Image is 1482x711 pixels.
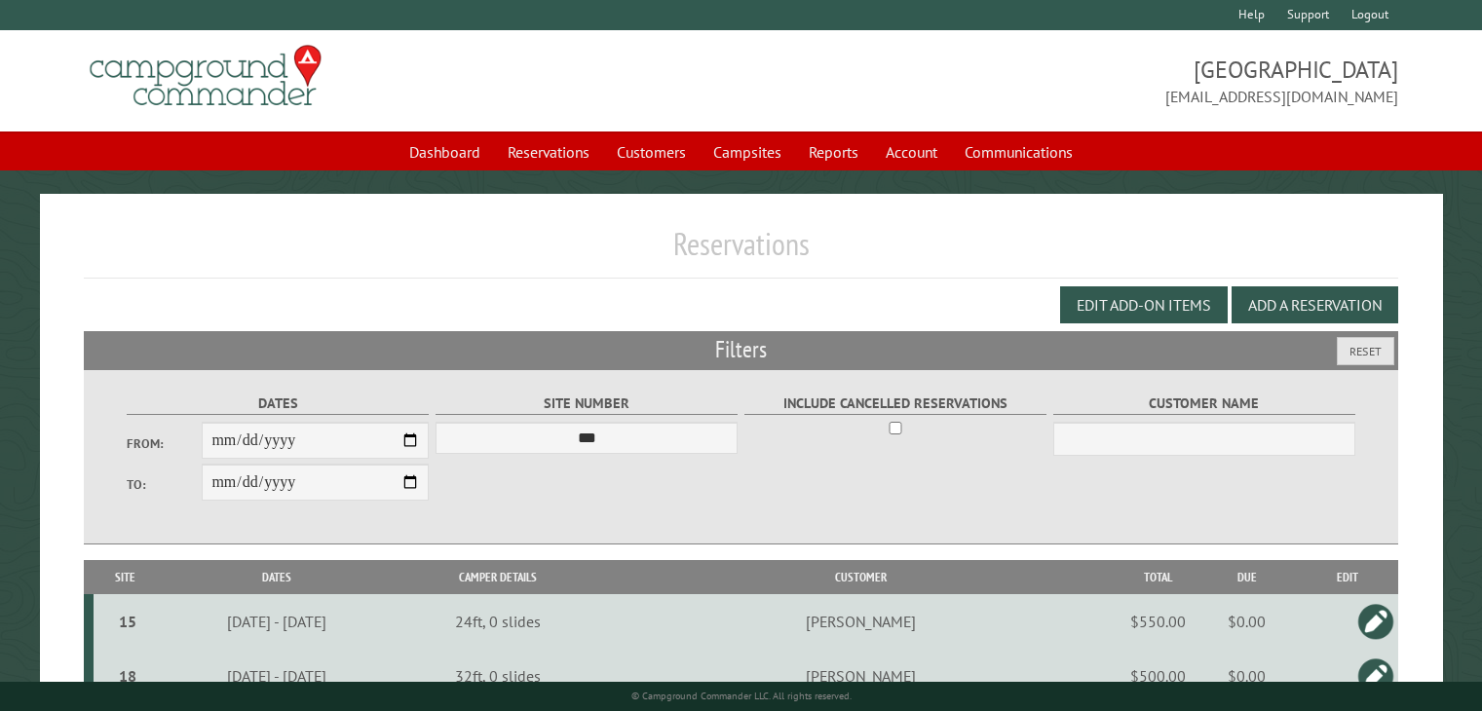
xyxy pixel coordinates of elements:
[1120,594,1197,649] td: $550.00
[395,594,601,649] td: 24ft, 0 slides
[395,649,601,703] td: 32ft, 0 slides
[84,331,1398,368] h2: Filters
[1297,560,1398,594] th: Edit
[631,690,852,702] small: © Campground Commander LLC. All rights reserved.
[395,560,601,594] th: Camper Details
[1053,393,1356,415] label: Customer Name
[84,225,1398,279] h1: Reservations
[398,133,492,170] a: Dashboard
[161,666,392,686] div: [DATE] - [DATE]
[496,133,601,170] a: Reservations
[158,560,396,594] th: Dates
[953,133,1084,170] a: Communications
[702,133,793,170] a: Campsites
[101,666,154,686] div: 18
[1232,286,1398,323] button: Add a Reservation
[127,393,430,415] label: Dates
[1337,337,1394,365] button: Reset
[127,475,203,494] label: To:
[84,38,327,114] img: Campground Commander
[601,594,1119,649] td: [PERSON_NAME]
[101,612,154,631] div: 15
[127,434,203,453] label: From:
[94,560,158,594] th: Site
[436,393,739,415] label: Site Number
[1060,286,1228,323] button: Edit Add-on Items
[601,560,1119,594] th: Customer
[874,133,949,170] a: Account
[161,612,392,631] div: [DATE] - [DATE]
[1120,560,1197,594] th: Total
[601,649,1119,703] td: [PERSON_NAME]
[741,54,1398,108] span: [GEOGRAPHIC_DATA] [EMAIL_ADDRESS][DOMAIN_NAME]
[744,393,1047,415] label: Include Cancelled Reservations
[1120,649,1197,703] td: $500.00
[1197,560,1297,594] th: Due
[797,133,870,170] a: Reports
[605,133,698,170] a: Customers
[1197,649,1297,703] td: $0.00
[1197,594,1297,649] td: $0.00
